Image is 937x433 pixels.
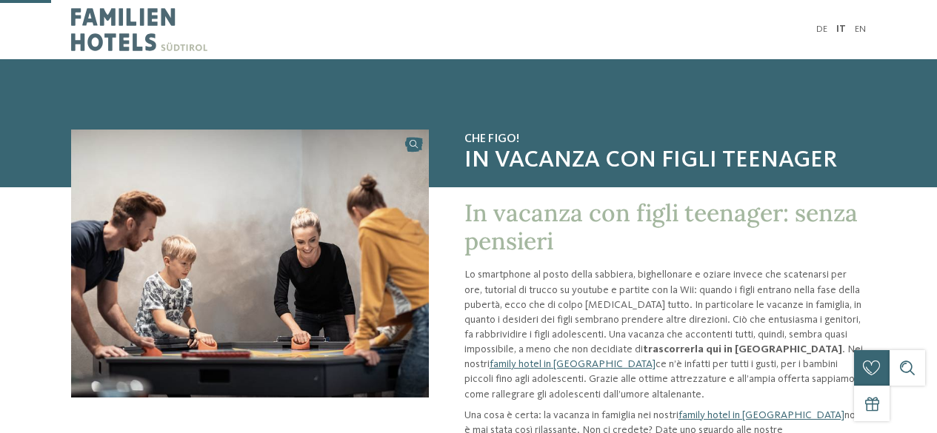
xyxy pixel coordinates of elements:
[71,130,429,397] img: Progettate delle vacanze con i vostri figli teenager?
[855,24,866,34] a: EN
[836,24,846,34] a: IT
[816,24,827,34] a: DE
[464,267,866,401] p: Lo smartphone al posto della sabbiera, bighellonare e oziare invece che scatenarsi per ore, tutor...
[643,344,842,355] strong: trascorrerla qui in [GEOGRAPHIC_DATA]
[464,147,866,175] span: In vacanza con figli teenager
[490,359,656,369] a: family hotel in [GEOGRAPHIC_DATA]
[464,198,858,256] span: In vacanza con figli teenager: senza pensieri
[678,410,844,420] a: family hotel in [GEOGRAPHIC_DATA]
[464,132,866,147] span: Che figo!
